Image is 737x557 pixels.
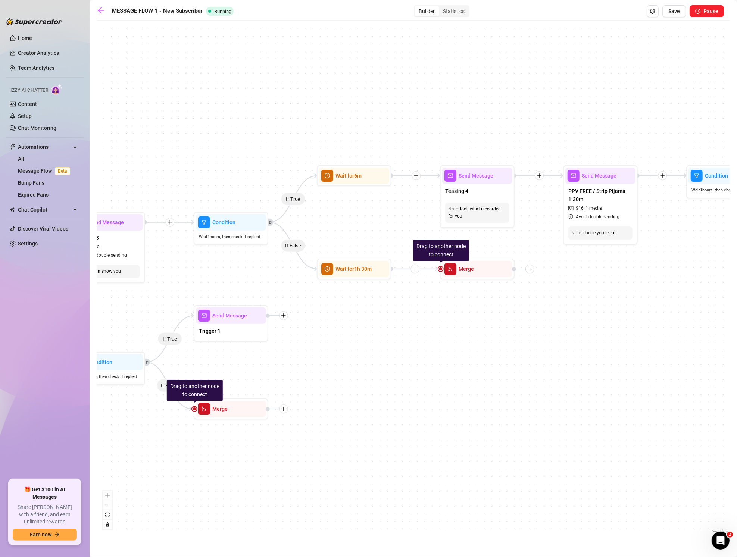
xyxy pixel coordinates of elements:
span: Avoid double sending [83,252,127,259]
div: mailSend MessagePPV FREE / Strip Pijama 1:30mpicture$16,1 mediasafety-certificateAvoid double sen... [563,165,638,245]
g: Edge from e5656c40-ffc3-4598-be4b-212209595379 to 4d26d7ba-53a0-447c-8e78-cf46cf876b93 [146,316,194,362]
span: 2 [727,532,733,538]
span: plus [412,266,418,272]
div: Drag to another node to connect [167,380,223,401]
img: logo-BBDzfeDw.svg [6,18,62,25]
span: Izzy AI Chatter [10,87,48,94]
button: Earn nowarrow-right [13,529,77,541]
span: Share [PERSON_NAME] with a friend, and earn unlimited rewards [13,504,77,526]
span: Send Message [582,172,616,180]
span: merge [444,263,456,275]
span: Wait 1 hours, then check if replied [76,373,137,380]
span: Automations [18,141,71,153]
g: Edge from ca4b0009-0884-4b6a-adce-247d94f5a02c to a713d46b-134c-4d92-a65e-bc47200b443f [269,222,318,269]
span: Wait for 1h 30m [335,265,372,273]
span: plus [660,173,665,178]
button: Save Flow [662,5,686,17]
div: Statistics [439,6,469,16]
span: filter [198,216,210,228]
img: Chat Copilot [10,207,15,212]
a: React Flow attribution [711,529,728,533]
span: mail [444,170,456,182]
span: Beta [55,167,70,175]
span: PPV FREE / Strip Pijama 1:30m [568,187,633,203]
div: mailSend MessageTeasing 3picture1 mediasafety-certificateAvoid double sendingi can show you [71,212,145,283]
span: pause-circle [695,9,700,14]
div: mailSend MessageTeasing 4Note:look what i recorded for you [440,165,515,228]
span: picture [568,206,575,211]
span: Chat Copilot [18,204,71,216]
div: filterConditionWait1hours, then check if replied [71,352,145,385]
span: 1 media [585,205,602,212]
span: Running [214,9,231,14]
span: clock-circle [321,263,333,275]
div: clock-circleWait for1h 30m [317,259,391,279]
a: Expired Fans [18,192,49,198]
span: merge [198,403,210,415]
span: Avoid double sending [576,213,619,220]
span: Wait 1 hours, then check if replied [199,234,260,240]
span: Save [668,8,680,14]
span: Teasing 4 [445,187,468,195]
a: Discover Viral Videos [18,226,68,232]
div: Drag to another node to connectmergeMerge [440,259,515,279]
div: Drag to another node to connectmergeMerge [194,398,268,419]
span: Send Message [89,218,124,226]
span: Wait for 6m [335,172,362,180]
button: zoom out [103,500,112,510]
span: setting [650,9,655,14]
span: Pause [703,8,718,14]
div: Drag to another node to connect [413,240,469,261]
span: Earn now [30,532,51,538]
span: plus [413,173,419,178]
span: Send Message [459,172,493,180]
span: thunderbolt [10,144,16,150]
span: plus [537,173,542,178]
div: Builder [415,6,439,16]
span: arrow-right [54,532,60,537]
a: arrow-left [97,7,108,16]
span: Merge [459,265,474,273]
a: Settings [18,241,38,247]
a: Team Analytics [18,65,54,71]
div: clock-circleWait for6m [317,165,391,186]
a: Chat Monitoring [18,125,56,131]
a: Message FlowBeta [18,168,73,174]
span: Trigger 1 [199,327,221,335]
div: filterConditionWait1hours, then check if replied [194,212,268,245]
span: Condition [89,358,112,366]
a: All [18,156,24,162]
strong: MESSAGE FLOW 1 - New Subscriber [112,7,202,14]
div: i can show you [79,268,137,275]
span: plus [527,266,533,272]
span: plus [281,313,286,318]
span: arrow-left [97,7,104,14]
span: $ 16 , [576,205,584,212]
div: i hope you like it [571,229,630,237]
span: mail [198,310,210,322]
span: Condition [212,218,235,226]
a: Setup [18,113,32,119]
span: Condition [705,172,728,180]
button: Pause [690,5,724,17]
div: mailSend MessageTrigger 1 [194,305,268,342]
div: React Flow controls [103,491,112,529]
button: fit view [103,510,112,520]
span: Teasing 3 [76,234,99,242]
a: Creator Analytics [18,47,78,59]
span: Merge [212,405,228,413]
span: mail [568,170,580,182]
span: Send Message [212,312,247,320]
a: Content [18,101,37,107]
span: filter [691,170,703,182]
iframe: Intercom live chat [712,532,730,550]
span: retweet [144,360,149,364]
button: toggle interactivity [103,520,112,529]
g: Edge from ca4b0009-0884-4b6a-adce-247d94f5a02c to d95bfdc9-4877-4ffa-8c3c-b828ad2d71e9 [269,176,318,222]
span: plus [281,406,286,412]
span: 🎁 Get $100 in AI Messages [13,486,77,501]
span: safety-certificate [568,214,575,219]
a: Bump Fans [18,180,44,186]
div: look what i recorded for you [448,206,506,220]
a: Home [18,35,32,41]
